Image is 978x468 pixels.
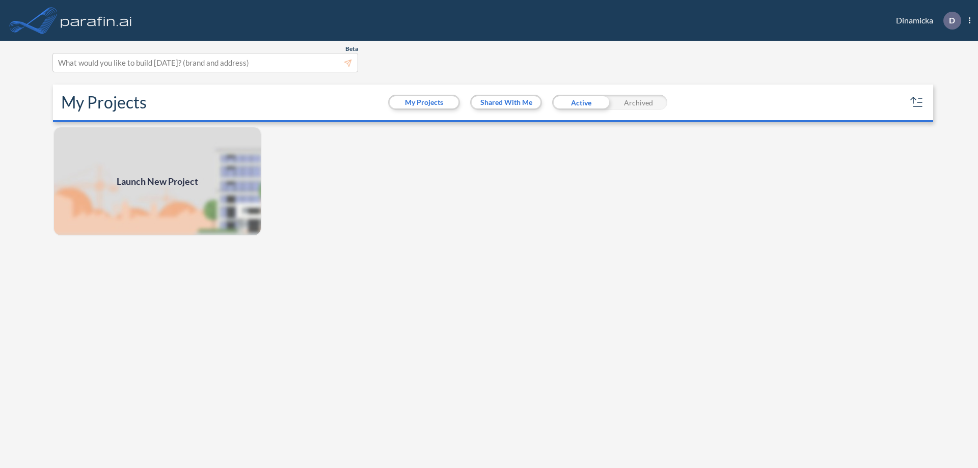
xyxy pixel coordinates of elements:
[345,45,358,53] span: Beta
[59,10,134,31] img: logo
[390,96,458,108] button: My Projects
[552,95,610,110] div: Active
[117,175,198,188] span: Launch New Project
[610,95,667,110] div: Archived
[909,94,925,111] button: sort
[53,126,262,236] img: add
[881,12,970,30] div: Dinamicka
[53,126,262,236] a: Launch New Project
[472,96,540,108] button: Shared With Me
[949,16,955,25] p: D
[61,93,147,112] h2: My Projects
